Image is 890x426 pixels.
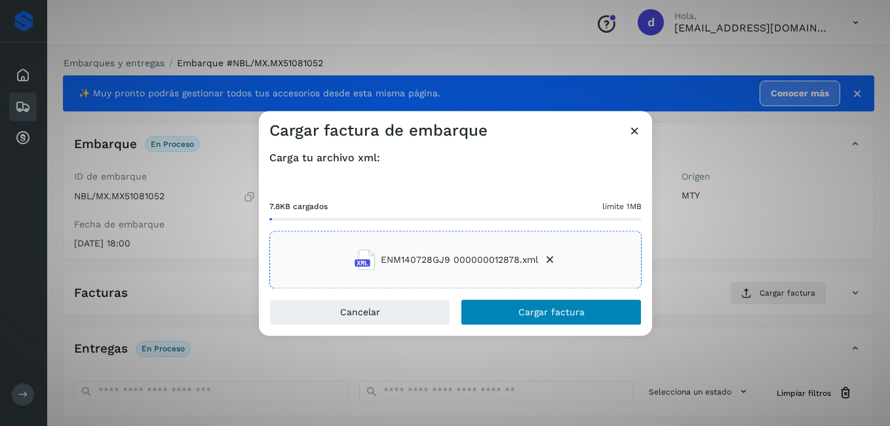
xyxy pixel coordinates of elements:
span: ENM140728GJ9 000000012878.xml [381,253,538,267]
span: 7.8KB cargados [269,201,328,213]
h4: Carga tu archivo xml: [269,151,642,164]
span: Cargar factura [518,308,585,317]
button: Cancelar [269,300,450,326]
span: Cancelar [340,308,380,317]
h3: Cargar factura de embarque [269,121,488,140]
span: límite 1MB [602,201,642,213]
button: Cargar factura [461,300,642,326]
